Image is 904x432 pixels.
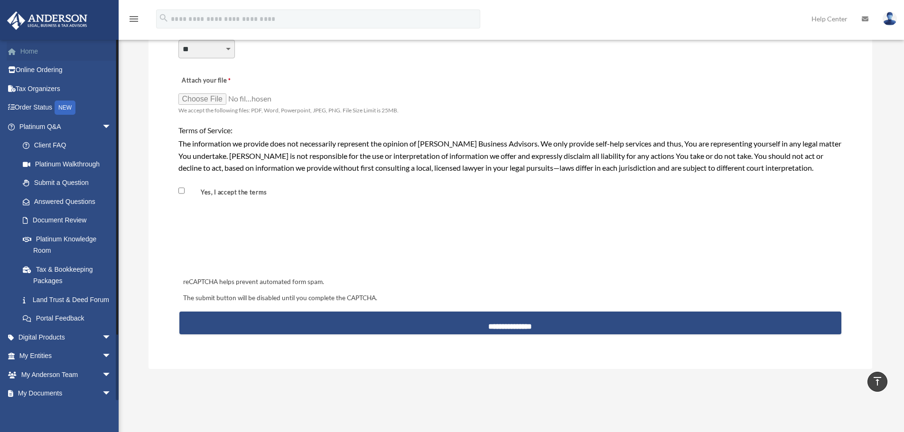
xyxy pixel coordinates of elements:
[4,11,90,30] img: Anderson Advisors Platinum Portal
[7,61,126,80] a: Online Ordering
[13,309,126,328] a: Portal Feedback
[7,117,126,136] a: Platinum Q&Aarrow_drop_down
[883,12,897,26] img: User Pic
[179,293,841,304] div: The submit button will be disabled until you complete the CAPTCHA.
[13,230,126,260] a: Platinum Knowledge Room
[55,101,75,115] div: NEW
[102,384,121,404] span: arrow_drop_down
[178,125,842,136] h4: Terms of Service:
[128,17,140,25] a: menu
[178,107,399,114] span: We accept the following files: PDF, Word, Powerpoint, JPEG, PNG. File Size Limit is 25MB.
[13,174,126,193] a: Submit a Question
[13,192,126,211] a: Answered Questions
[7,79,126,98] a: Tax Organizers
[178,138,842,174] div: The information we provide does not necessarily represent the opinion of [PERSON_NAME] Business A...
[13,136,126,155] a: Client FAQ
[158,13,169,23] i: search
[867,372,887,392] a: vertical_align_top
[7,42,126,61] a: Home
[13,155,126,174] a: Platinum Walkthrough
[186,188,271,197] label: Yes, I accept the terms
[102,328,121,347] span: arrow_drop_down
[7,365,126,384] a: My Anderson Teamarrow_drop_down
[7,328,126,347] a: Digital Productsarrow_drop_down
[13,211,121,230] a: Document Review
[7,347,126,366] a: My Entitiesarrow_drop_down
[178,74,273,87] label: Attach your file
[179,276,841,288] div: reCAPTCHA helps prevent automated form spam.
[128,13,140,25] i: menu
[102,117,121,137] span: arrow_drop_down
[13,290,126,309] a: Land Trust & Deed Forum
[13,260,126,290] a: Tax & Bookkeeping Packages
[872,376,883,387] i: vertical_align_top
[102,365,121,385] span: arrow_drop_down
[180,221,325,257] iframe: reCAPTCHA
[102,347,121,366] span: arrow_drop_down
[7,98,126,118] a: Order StatusNEW
[7,384,126,403] a: My Documentsarrow_drop_down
